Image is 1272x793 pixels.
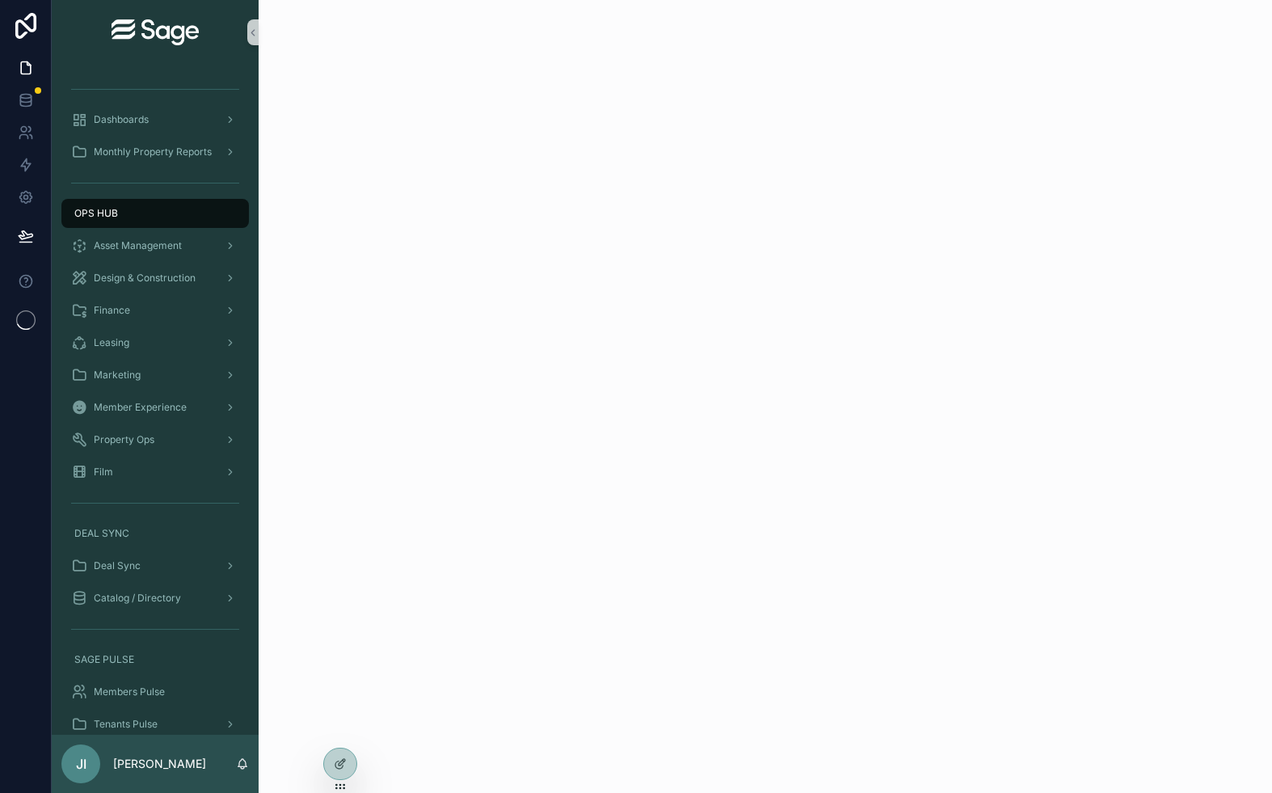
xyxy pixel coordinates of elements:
a: OPS HUB [61,199,249,228]
span: Member Experience [94,401,187,414]
span: OPS HUB [74,207,118,220]
a: Dashboards [61,105,249,134]
span: DEAL SYNC [74,527,129,540]
a: Catalog / Directory [61,584,249,613]
a: Leasing [61,328,249,357]
a: Property Ops [61,425,249,454]
span: Dashboards [94,113,149,126]
span: JI [76,754,86,774]
span: Property Ops [94,433,154,446]
a: SAGE PULSE [61,645,249,674]
a: Finance [61,296,249,325]
span: Design & Construction [94,272,196,285]
div: scrollable content [52,65,259,735]
a: Marketing [61,361,249,390]
a: Film [61,458,249,487]
a: DEAL SYNC [61,519,249,548]
a: Tenants Pulse [61,710,249,739]
span: Marketing [94,369,141,382]
a: Members Pulse [61,677,249,707]
a: Deal Sync [61,551,249,580]
span: Film [94,466,113,479]
a: Design & Construction [61,264,249,293]
span: Catalog / Directory [94,592,181,605]
span: SAGE PULSE [74,653,134,666]
span: Finance [94,304,130,317]
span: Deal Sync [94,559,141,572]
a: Member Experience [61,393,249,422]
span: Members Pulse [94,685,165,698]
a: Monthly Property Reports [61,137,249,167]
img: App logo [112,19,199,45]
span: Leasing [94,336,129,349]
span: Asset Management [94,239,182,252]
span: Tenants Pulse [94,718,158,731]
p: [PERSON_NAME] [113,756,206,772]
a: Asset Management [61,231,249,260]
span: Monthly Property Reports [94,146,212,158]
